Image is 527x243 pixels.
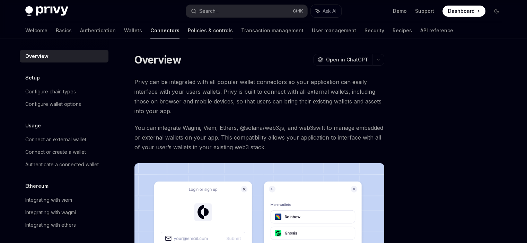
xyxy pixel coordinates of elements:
[420,22,453,39] a: API reference
[25,160,99,169] div: Authenticate a connected wallet
[20,146,108,158] a: Connect or create a wallet
[313,54,372,66] button: Open in ChatGPT
[134,77,384,116] span: Privy can be integrated with all popular wallet connectors so your application can easily interfa...
[25,121,41,130] h5: Usage
[25,100,81,108] div: Configure wallet options
[491,6,502,17] button: Toggle dark mode
[134,123,384,152] span: You can integrate Wagmi, Viem, Ethers, @solana/web3.js, and web3swift to manage embedded or exter...
[25,135,86,144] div: Connect an external wallet
[326,56,368,63] span: Open in ChatGPT
[311,5,341,17] button: Ask AI
[25,148,86,156] div: Connect or create a wallet
[25,196,72,204] div: Integrating with viem
[241,22,304,39] a: Transaction management
[134,53,181,66] h1: Overview
[25,74,40,82] h5: Setup
[293,8,303,14] span: Ctrl K
[25,208,76,217] div: Integrating with wagmi
[25,182,49,190] h5: Ethereum
[20,133,108,146] a: Connect an external wallet
[20,206,108,219] a: Integrating with wagmi
[323,8,336,15] span: Ask AI
[20,194,108,206] a: Integrating with viem
[20,219,108,231] a: Integrating with ethers
[442,6,485,17] a: Dashboard
[188,22,233,39] a: Policies & controls
[393,8,407,15] a: Demo
[312,22,356,39] a: User management
[25,22,47,39] a: Welcome
[20,98,108,110] a: Configure wallet options
[415,8,434,15] a: Support
[448,8,475,15] span: Dashboard
[20,158,108,171] a: Authenticate a connected wallet
[393,22,412,39] a: Recipes
[25,87,76,96] div: Configure chain types
[80,22,116,39] a: Authentication
[20,85,108,98] a: Configure chain types
[25,6,68,16] img: dark logo
[25,221,76,229] div: Integrating with ethers
[124,22,142,39] a: Wallets
[186,5,307,17] button: Search...CtrlK
[364,22,384,39] a: Security
[56,22,72,39] a: Basics
[150,22,179,39] a: Connectors
[20,50,108,62] a: Overview
[25,52,49,60] div: Overview
[199,7,219,15] div: Search...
